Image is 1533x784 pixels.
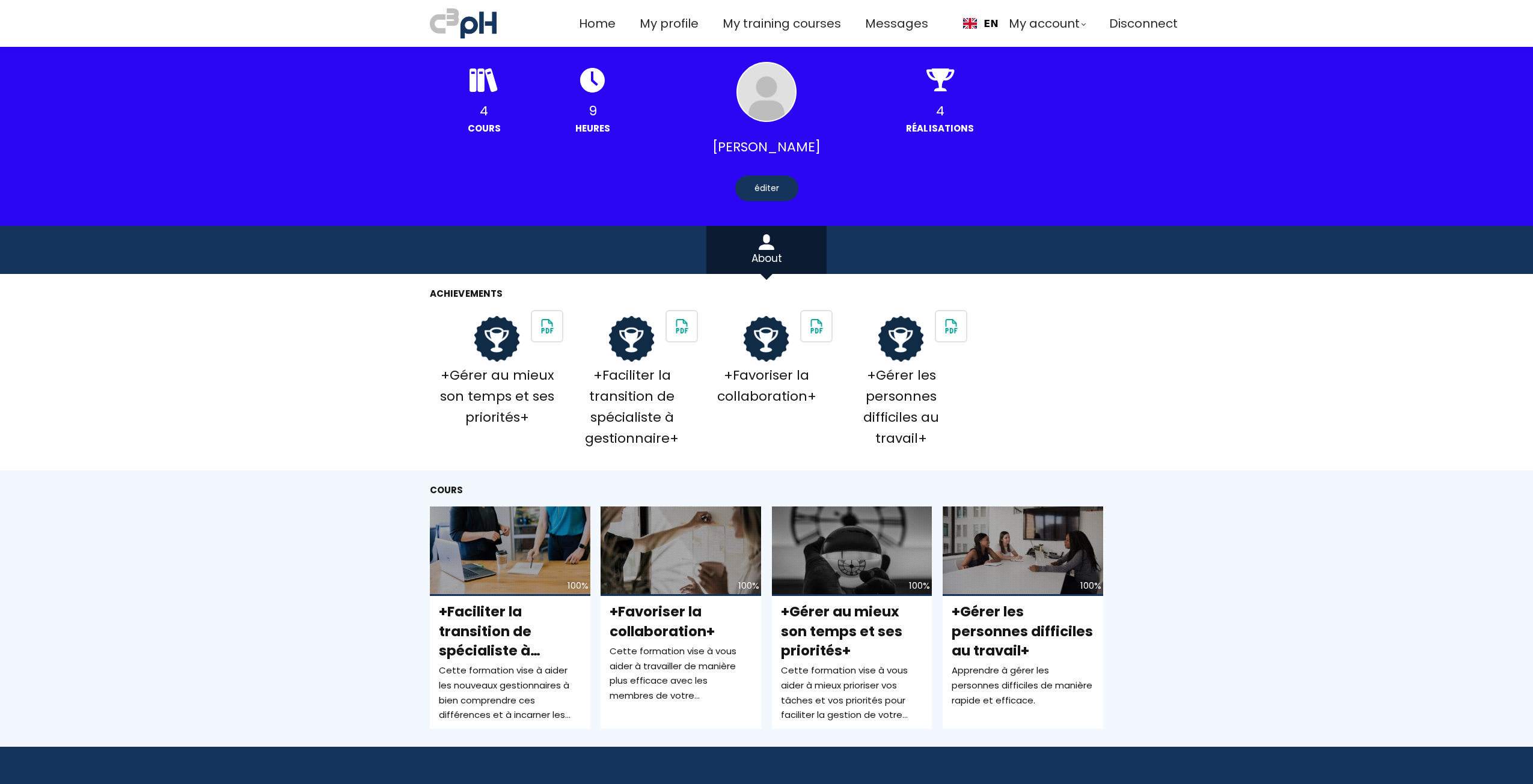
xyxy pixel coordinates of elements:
span: +Gérer au mieux son temps et ses priorités+ [781,602,902,660]
a: 100% +Gérer les personnes difficiles au travail+ Apprendre à gérer les personnes difficiles de ma... [943,506,1103,729]
div: Cette formation vise à vous aider à mieux prioriser vos tâches et vos priorités pour faciliter la... [781,663,923,723]
img: School [936,311,966,341]
div: Cette formation vise à aider les nouveaux gestionnaires à bien comprendre ces différences et à in... [439,663,581,723]
img: School [532,311,562,341]
img: School [801,311,831,341]
a: EN [963,18,999,29]
a: Messages [865,14,928,34]
div: +Faciliter la transition de spécialiste à gestionnaire+ [565,365,699,449]
span: Cours [430,484,464,496]
span: My account [1009,14,1080,34]
div: Cours [430,121,539,135]
a: 100% +Gérer au mieux son temps et ses priorités+ Cette formation vise à vous aider à mieux priori... [772,506,932,729]
div: +Gérer les personnes difficiles au travail+ [834,365,968,449]
div: heures [539,121,647,135]
div: 100% [738,579,759,594]
a: My profile [640,14,699,34]
img: School [667,311,697,341]
div: +Favoriser la collaboration+ [699,365,834,407]
span: +Favoriser la collaboration+ [610,602,715,640]
div: Language selected: English [952,10,1008,37]
img: certificate.png [744,316,789,362]
div: +Gérer au mieux son temps et ses priorités+ [430,365,565,428]
img: a70bc7685e0efc0bd0b04b3506828469.jpeg [430,6,497,41]
span: [PERSON_NAME] [712,136,821,157]
div: Réalisations [886,121,994,135]
div: 100% [568,579,589,594]
a: 100% +Faciliter la transition de spécialiste à gestionnaire+ Cette formation vise à aider les nou... [430,506,590,729]
a: Disconnect [1109,14,1178,34]
img: certificate.png [474,316,520,362]
a: My training courses [723,14,841,34]
div: 100% [909,579,930,594]
div: 4 [886,100,994,121]
div: Cette formation vise à vous aider à travailler de manière plus efficace avec les membres de votre... [610,644,752,703]
div: Language Switcher [952,10,1008,37]
div: 9 [539,100,647,121]
img: certificate.png [878,316,924,362]
div: 4 [430,100,539,121]
div: About [706,250,827,267]
span: +Faciliter la transition de spécialiste à gestionnaire+ [439,602,540,679]
img: certificate.png [609,316,655,362]
div: 100% [1080,579,1101,594]
a: 100% +Favoriser la collaboration+ Cette formation vise à vous aider à travailler de manière plus ... [601,506,761,729]
div: éditer [735,175,798,201]
a: Home [579,14,616,34]
img: English flag [963,18,977,29]
span: +Gérer les personnes difficiles au travail+ [952,602,1093,660]
div: Apprendre à gérer les personnes difficiles de manière rapide et efficace. [952,663,1094,708]
span: Achievements [430,287,503,300]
